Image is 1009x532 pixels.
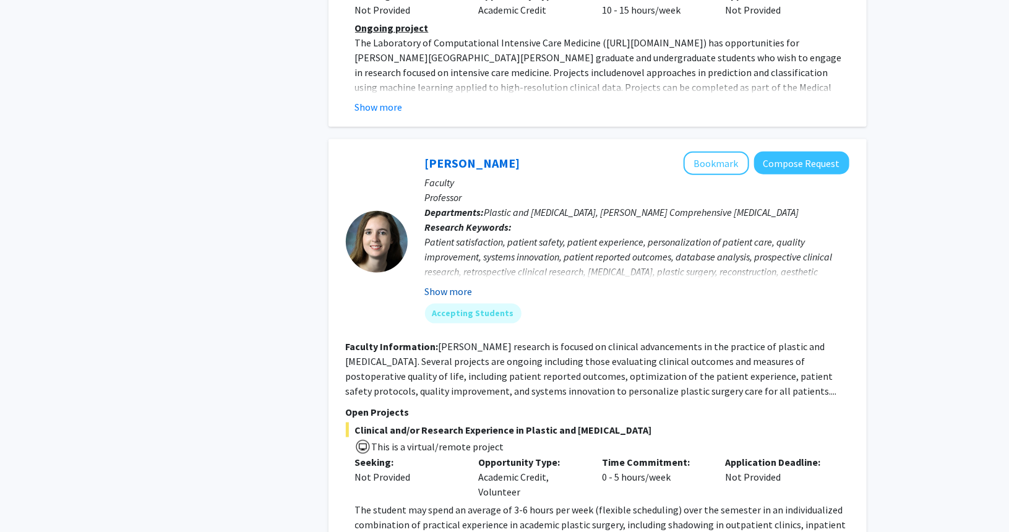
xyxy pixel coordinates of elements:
div: Academic Credit, Volunteer [469,455,593,499]
p: Time Commitment: [602,455,707,470]
span: Clinical and/or Research Experience in Plastic and [MEDICAL_DATA] [346,423,849,437]
span: Plastic and [MEDICAL_DATA], [PERSON_NAME] Comprehensive [MEDICAL_DATA] [484,206,799,218]
b: Faculty Information: [346,340,439,353]
u: Ongoing project [355,22,429,34]
span: This is a virtual/remote project [371,440,504,453]
div: Not Provided [716,455,840,499]
a: [PERSON_NAME] [425,155,520,171]
b: Departments: [425,206,484,218]
p: Application Deadline: [726,455,831,470]
div: 0 - 5 hours/week [593,455,716,499]
p: [URL][DOMAIN_NAME] Priority will be given to applicants who have completed coursework or have a d... [355,35,849,184]
span: The Laboratory of Computational Intensive Care Medicine ( [355,36,607,49]
iframe: Chat [9,476,53,523]
p: Opportunity Type: [478,455,583,470]
b: Research Keywords: [425,221,512,233]
button: Compose Request to Michele Manahan [754,152,849,174]
mat-chip: Accepting Students [425,304,522,324]
fg-read-more: [PERSON_NAME] research is focused on clinical advancements in the practice of plastic and [MEDICA... [346,340,837,397]
div: Not Provided [355,470,460,484]
span: novel approaches in prediction and classification using machine learning applied to high-resoluti... [355,66,832,108]
div: Patient satisfaction, patient safety, patient experience, personalization of patient care, qualit... [425,234,849,309]
p: Professor [425,190,849,205]
div: Not Provided [355,2,460,17]
p: Seeking: [355,455,460,470]
p: Open Projects [346,405,849,419]
button: Add Michele Manahan to Bookmarks [684,152,749,175]
span: ) has opportunities for [PERSON_NAME][GEOGRAPHIC_DATA][PERSON_NAME] graduate and undergraduate st... [355,36,842,79]
button: Show more [355,100,403,114]
button: Show more [425,284,473,299]
p: Faculty [425,175,849,190]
